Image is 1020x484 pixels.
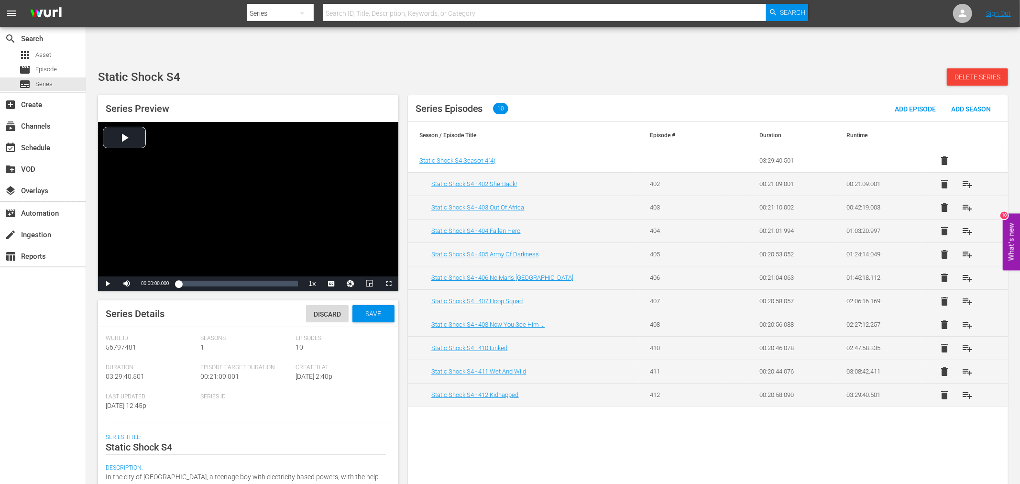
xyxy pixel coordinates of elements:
td: 406 [639,266,725,289]
td: 00:20:58.057 [748,289,835,313]
span: Created At [296,364,386,372]
td: 00:21:09.001 [835,172,921,196]
div: 10 [1000,212,1008,220]
button: delete [933,149,956,172]
button: Play [98,276,117,291]
span: Ingestion [5,229,16,241]
button: Discard [306,305,349,322]
button: delete [933,290,956,313]
button: playlist_add [956,360,979,383]
td: 00:20:44.076 [748,360,835,383]
button: playlist_add [956,337,979,360]
span: 00:00:00.000 [141,281,169,286]
button: delete [933,266,956,289]
button: playlist_add [956,313,979,336]
button: Captions [322,276,341,291]
a: Static Shock S4 - 411 Wet And Wild [431,368,526,375]
span: playlist_add [962,366,973,377]
button: playlist_add [956,266,979,289]
button: Open Feedback Widget [1003,214,1020,271]
span: Automation [5,208,16,219]
td: 01:45:18.112 [835,266,921,289]
span: Duration [106,364,196,372]
button: Fullscreen [379,276,398,291]
span: Search [5,33,16,44]
span: Overlays [5,185,16,197]
button: Playback Rate [303,276,322,291]
td: 01:24:14.049 [835,242,921,266]
span: delete [939,155,950,166]
button: Mute [117,276,136,291]
span: playlist_add [962,342,973,354]
span: menu [6,8,17,19]
button: delete [933,384,956,407]
button: delete [933,173,956,196]
td: 02:47:58.335 [835,336,921,360]
span: delete [939,272,950,284]
span: delete [939,225,950,237]
button: playlist_add [956,196,979,219]
span: Save [358,310,389,318]
td: 02:27:12.257 [835,313,921,336]
th: Episode # [639,122,725,149]
span: playlist_add [962,296,973,307]
td: 03:29:40.501 [748,149,835,173]
td: 00:21:04.063 [748,266,835,289]
span: delete [939,342,950,354]
span: Create [5,99,16,110]
button: playlist_add [956,173,979,196]
span: 03:29:40.501 [106,373,144,380]
button: Add Episode [887,100,943,117]
span: [DATE] 2:40p [296,373,332,380]
td: 00:20:46.078 [748,336,835,360]
td: 00:21:10.002 [748,196,835,219]
a: Static Shock S4 - 405 Army Of Darkness [431,251,539,258]
span: playlist_add [962,225,973,237]
button: Picture-in-Picture [360,276,379,291]
td: 402 [639,172,725,196]
th: Runtime [835,122,921,149]
span: Episode [35,65,57,74]
span: Series Preview [106,103,169,114]
td: 03:29:40.501 [835,383,921,407]
span: Series ID [201,393,291,401]
span: delete [939,296,950,307]
td: 03:08:42.411 [835,360,921,383]
span: delete [939,202,950,213]
span: delete [939,366,950,377]
button: delete [933,220,956,242]
span: playlist_add [962,272,973,284]
span: Asset [35,50,51,60]
button: playlist_add [956,384,979,407]
span: Last Updated [106,393,196,401]
button: Delete Series [947,68,1008,86]
td: 00:21:09.001 [748,172,835,196]
a: Static Shock S4 - 403 Out Of Africa [431,204,525,211]
span: Asset [19,49,31,61]
a: Static Shock S4 Season 4(4) [419,157,496,164]
span: Reports [5,251,16,262]
span: 00:21:09.001 [201,373,240,380]
button: delete [933,360,956,383]
td: 00:20:58.090 [748,383,835,407]
span: [DATE] 12:45p [106,402,146,409]
span: Series Details [106,308,165,319]
img: ans4CAIJ8jUAAAAAAAAAAAAAAAAAAAAAAAAgQb4GAAAAAAAAAAAAAAAAAAAAAAAAJMjXAAAAAAAAAAAAAAAAAAAAAAAAgAT5G... [23,2,69,25]
button: delete [933,337,956,360]
td: 00:42:19.003 [835,196,921,219]
span: 10 [493,103,508,114]
span: 1 [201,343,205,351]
button: playlist_add [956,220,979,242]
span: Description: [106,464,386,472]
a: Static Shock S4 - 408 Now You See Him ... [431,321,545,328]
span: delete [939,389,950,401]
span: Episode Target Duration [201,364,291,372]
button: delete [933,313,956,336]
a: Static Shock S4 - 410 Linked [431,344,508,352]
span: playlist_add [962,319,973,330]
span: VOD [5,164,16,175]
span: Static Shock S4 [98,70,180,84]
span: Add Episode [887,105,943,113]
span: Episodes [296,335,386,342]
span: Schedule [5,142,16,154]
